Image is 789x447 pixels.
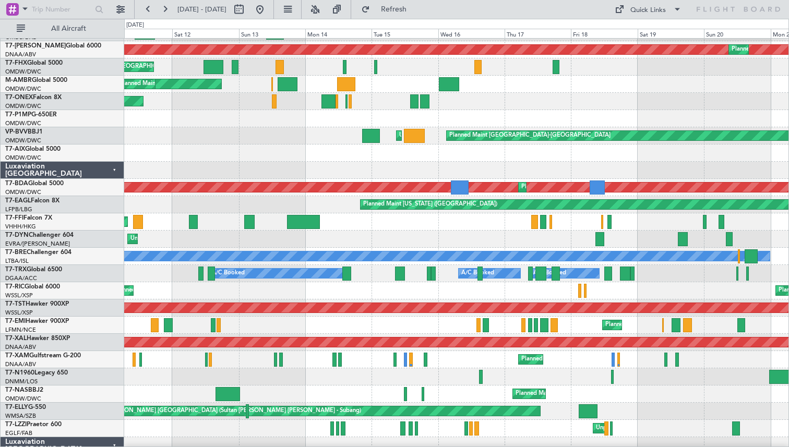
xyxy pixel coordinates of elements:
a: LFPB/LBG [5,206,32,213]
a: OMDW/DWC [5,119,41,127]
a: EGLF/FAB [5,429,32,437]
span: [DATE] - [DATE] [177,5,226,14]
span: T7-DYN [5,232,29,238]
a: T7-XAMGulfstream G-200 [5,353,81,359]
div: A/C Booked [212,265,245,281]
a: VP-BVVBBJ1 [5,129,43,135]
span: Refresh [372,6,416,13]
div: [PERSON_NAME] [GEOGRAPHIC_DATA] (Sultan [PERSON_NAME] [PERSON_NAME] - Subang) [109,403,361,419]
div: Planned Maint [PERSON_NAME] [605,317,692,333]
a: WSSL/XSP [5,309,33,317]
a: T7-P1MPG-650ER [5,112,57,118]
span: T7-FFI [5,215,23,221]
a: T7-XALHawker 850XP [5,335,70,342]
span: T7-NAS [5,387,28,393]
div: Planned Maint Abuja ([PERSON_NAME] Intl) [516,386,633,402]
a: DNAA/ABV [5,51,36,58]
a: LTBA/ISL [5,257,29,265]
a: T7-BREChallenger 604 [5,249,71,256]
div: Unplanned Maint [GEOGRAPHIC_DATA] ([GEOGRAPHIC_DATA]) [596,420,768,436]
div: A/C Booked [461,265,494,281]
a: DNAA/ABV [5,360,36,368]
div: Sun 13 [239,29,305,38]
div: Mon 14 [305,29,372,38]
a: OMDW/DWC [5,102,41,110]
div: [DATE] [126,21,144,30]
button: All Aircraft [11,20,113,37]
a: T7-ONEXFalcon 8X [5,94,62,101]
span: T7-[PERSON_NAME] [5,43,66,49]
div: Planned Maint Abuja ([PERSON_NAME] Intl) [521,352,639,367]
a: OMDW/DWC [5,154,41,162]
div: Thu 17 [505,29,571,38]
a: T7-[PERSON_NAME]Global 6000 [5,43,101,49]
a: T7-BDAGlobal 5000 [5,180,64,187]
a: VHHH/HKG [5,223,36,231]
span: T7-FHX [5,60,27,66]
a: T7-TRXGlobal 6500 [5,267,62,273]
span: T7-TST [5,301,26,307]
div: Sat 19 [638,29,704,38]
span: T7-XAM [5,353,29,359]
a: T7-NASBBJ2 [5,387,43,393]
input: Trip Number [32,2,92,17]
a: T7-DYNChallenger 604 [5,232,74,238]
span: T7-ONEX [5,94,33,101]
div: Quick Links [630,5,666,16]
a: T7-LZZIPraetor 600 [5,421,62,428]
div: Unplanned Maint [GEOGRAPHIC_DATA] (Riga Intl) [130,231,264,247]
span: T7-BDA [5,180,28,187]
a: DNMM/LOS [5,378,38,385]
span: T7-ELLY [5,404,28,410]
div: Sat 12 [172,29,238,38]
button: Quick Links [609,1,687,18]
div: Planned Maint [GEOGRAPHIC_DATA]-[GEOGRAPHIC_DATA] [449,128,611,143]
div: Unplanned Maint [GEOGRAPHIC_DATA] (Al Maktoum Intl) [399,128,554,143]
div: A/C Booked [533,265,566,281]
div: Wed 16 [438,29,505,38]
span: VP-BVV [5,129,28,135]
span: T7-EAGL [5,198,31,204]
a: OMDW/DWC [5,188,41,196]
button: Refresh [356,1,419,18]
span: All Aircraft [27,25,110,32]
span: T7-AIX [5,146,25,152]
a: T7-FFIFalcon 7X [5,215,52,221]
a: OMDW/DWC [5,395,41,403]
span: T7-P1MP [5,112,31,118]
a: WSSL/XSP [5,292,33,299]
a: T7-N1960Legacy 650 [5,370,68,376]
a: DGAA/ACC [5,274,37,282]
div: Fri 11 [106,29,172,38]
span: T7-TRX [5,267,27,273]
div: Tue 15 [372,29,438,38]
span: T7-BRE [5,249,27,256]
span: T7-RIC [5,284,25,290]
a: T7-RICGlobal 6000 [5,284,60,290]
span: T7-XAL [5,335,27,342]
div: Planned Maint Dubai (Al Maktoum Intl) [521,179,624,195]
a: EVRA/[PERSON_NAME] [5,240,70,248]
div: Sun 20 [704,29,770,38]
span: T7-EMI [5,318,26,324]
a: T7-EAGLFalcon 8X [5,198,59,204]
div: Planned Maint [US_STATE] ([GEOGRAPHIC_DATA]) [363,197,497,212]
a: T7-FHXGlobal 5000 [5,60,63,66]
a: M-AMBRGlobal 5000 [5,77,67,83]
span: T7-LZZI [5,421,27,428]
div: Fri 18 [571,29,637,38]
span: M-AMBR [5,77,32,83]
span: T7-N1960 [5,370,34,376]
a: OMDW/DWC [5,68,41,76]
a: OMDW/DWC [5,137,41,144]
a: WMSA/SZB [5,412,36,420]
a: T7-AIXGlobal 5000 [5,146,61,152]
a: T7-ELLYG-550 [5,404,46,410]
a: T7-EMIHawker 900XP [5,318,69,324]
a: T7-TSTHawker 900XP [5,301,69,307]
a: OMDW/DWC [5,85,41,93]
a: LFMN/NCE [5,326,36,334]
a: DNAA/ABV [5,343,36,351]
